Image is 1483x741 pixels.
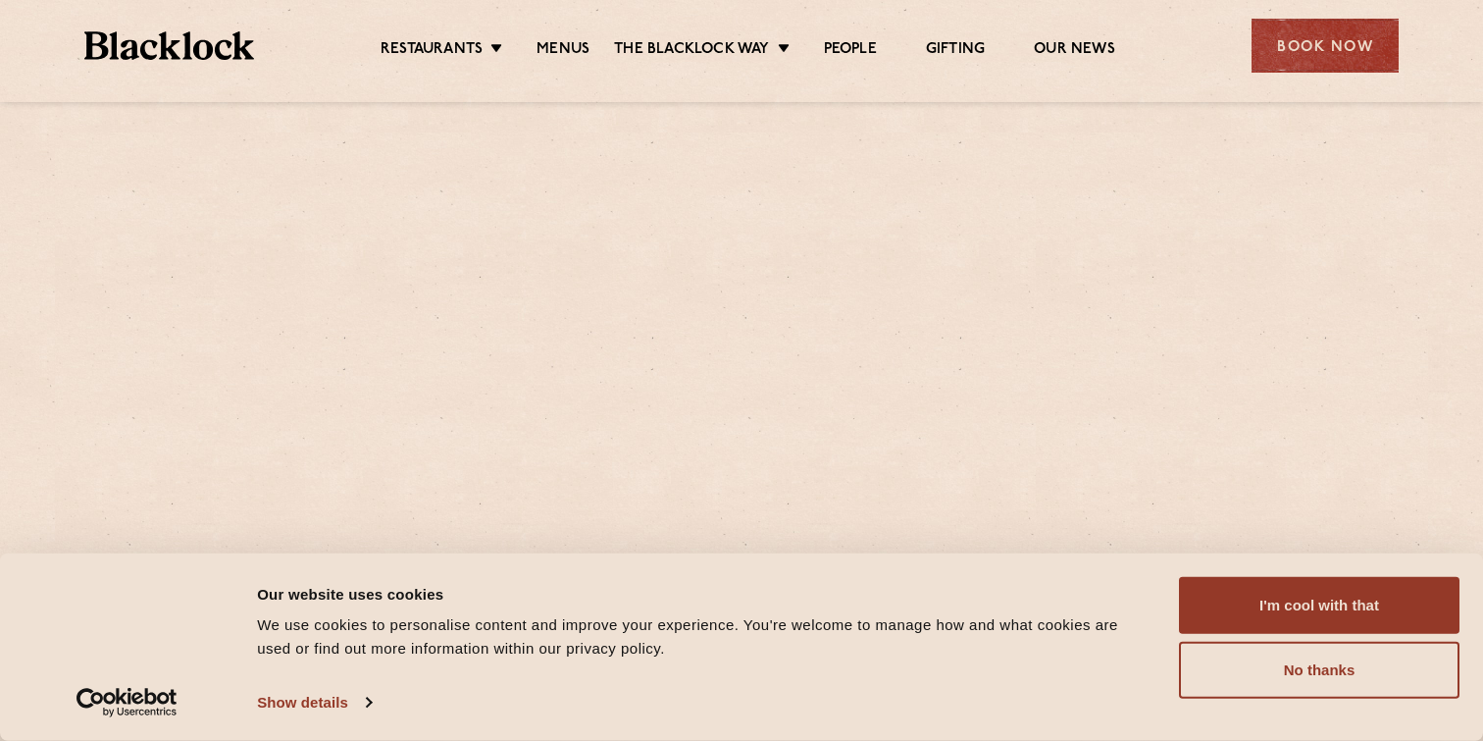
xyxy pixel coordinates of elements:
a: Menus [537,40,589,62]
div: We use cookies to personalise content and improve your experience. You're welcome to manage how a... [257,613,1135,661]
div: Our website uses cookies [257,582,1135,606]
a: Our News [1034,40,1115,62]
a: Gifting [926,40,985,62]
a: Restaurants [381,40,483,62]
a: Usercentrics Cookiebot - opens in a new window [41,688,213,717]
button: No thanks [1179,642,1459,699]
div: Book Now [1252,19,1399,73]
a: The Blacklock Way [614,40,769,62]
button: I'm cool with that [1179,577,1459,634]
img: BL_Textured_Logo-footer-cropped.svg [84,31,254,60]
a: People [824,40,877,62]
a: Show details [257,688,371,717]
